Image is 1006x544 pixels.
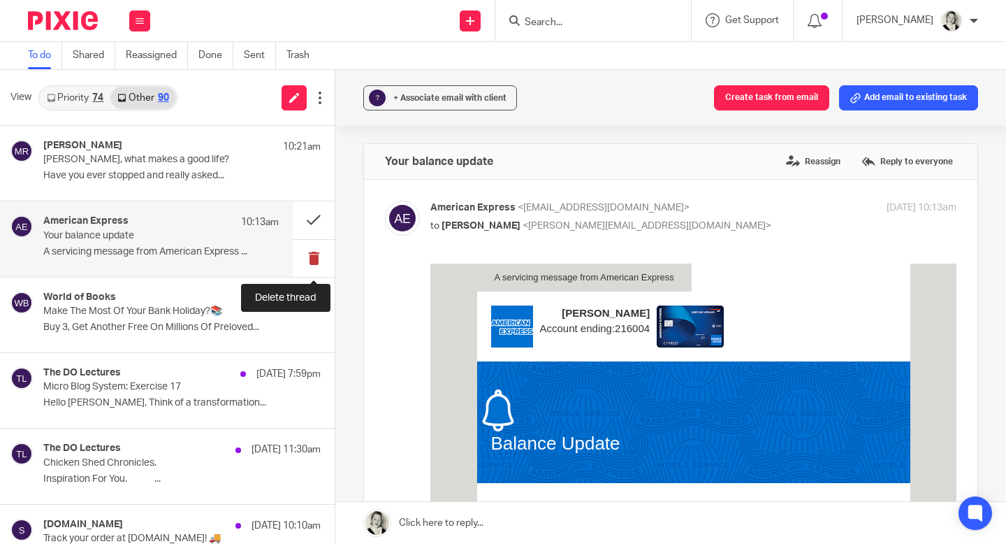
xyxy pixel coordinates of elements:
[244,42,276,69] a: Sent
[43,170,321,182] p: Have you ever stopped and really asked...
[10,443,33,465] img: svg%3E
[103,512,155,526] p: since [DATE]
[126,42,188,69] a: Reassigned
[61,42,103,84] img: American Express Logo
[43,306,265,317] p: Make The Most Of Your Bank Holiday?📚
[385,201,420,236] img: svg%3E
[43,381,265,393] p: Micro Blog System: Exercise 17
[940,10,963,32] img: DA590EE6-2184-4DF2-A25D-D99FB904303F_1_201_a.jpeg
[43,397,321,409] p: Hello [PERSON_NAME], Think of a transformation...
[43,473,321,485] p: Inspiration For You. ͏ ͏ ͏ ͏ ͏ ͏ ͏ ͏ ͏ ͏ ͏ ͏ ͏...
[110,59,185,71] span: Account ending:
[43,154,265,166] p: [PERSON_NAME], what makes a good life?
[43,292,116,303] h4: World of Books
[43,457,265,469] p: Chicken Shed Chronicles.
[839,85,978,110] button: Add email to existing task
[430,203,516,213] span: American Express
[43,322,321,334] p: Buy 3, Get Another Free On Millions Of Preloved...
[43,230,232,242] p: Your balance update
[10,140,33,162] img: svg%3E
[117,360,236,372] strong: Last statement balance:
[103,417,182,431] p: closing date [DATE]
[10,367,33,389] img: svg%3E
[75,280,423,307] strong: Here is the latest balance on your British Airways American Express® Credit Card account as of [D...
[518,203,690,213] span: <[EMAIL_ADDRESS][DOMAIN_NAME]>
[184,59,219,71] span: 216004
[430,221,439,231] span: to
[10,215,33,238] img: svg%3E
[10,90,31,105] span: View
[251,443,321,457] p: [DATE] 11:30am
[283,292,321,306] p: 10:11am
[523,17,649,29] input: Search
[61,168,190,192] p: Balance Update
[40,87,110,109] a: Priority74
[887,201,956,215] p: [DATE] 10:13am
[131,43,219,55] b: [PERSON_NAME]
[43,140,122,152] h4: [PERSON_NAME]
[523,221,771,231] span: <[PERSON_NAME][EMAIL_ADDRESS][DOMAIN_NAME]>
[226,42,293,84] img: Card Art
[442,221,520,231] span: [PERSON_NAME]
[256,367,321,381] p: [DATE] 7:59pm
[369,90,386,106] div: ?
[858,151,956,172] label: Reply to everyone
[283,140,321,154] p: 10:21am
[198,42,233,69] a: Done
[73,42,115,69] a: Shared
[92,93,103,103] div: 74
[10,519,33,541] img: svg%3E
[28,11,98,30] img: Pixie
[117,454,192,466] strong: Recent credits:
[28,42,62,69] a: To do
[75,248,452,263] p: Dear [PERSON_NAME],
[363,85,517,110] button: ? + Associate email with client
[393,94,506,102] span: + Associate email with client
[856,13,933,27] p: [PERSON_NAME]
[241,215,279,229] p: 10:13am
[10,292,33,314] img: svg%3E
[251,519,321,533] p: [DATE] 10:10am
[43,215,129,227] h4: American Express
[286,42,320,69] a: Trash
[43,246,279,258] p: A servicing message from American Express ...
[43,443,121,454] h4: The DO Lectures
[43,519,123,531] h4: [DOMAIN_NAME]
[782,151,844,172] label: Reassign
[110,87,175,109] a: Other90
[714,85,829,110] button: Create task from email
[103,489,155,505] p: £11.00
[385,155,493,169] h4: Your balance update
[43,367,121,379] h4: The DO Lectures
[103,395,182,410] p: £938.75
[64,7,244,21] p: A servicing message from American Express
[158,93,169,103] div: 90
[725,15,779,25] span: Get Support
[47,126,89,168] img: Alternate Text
